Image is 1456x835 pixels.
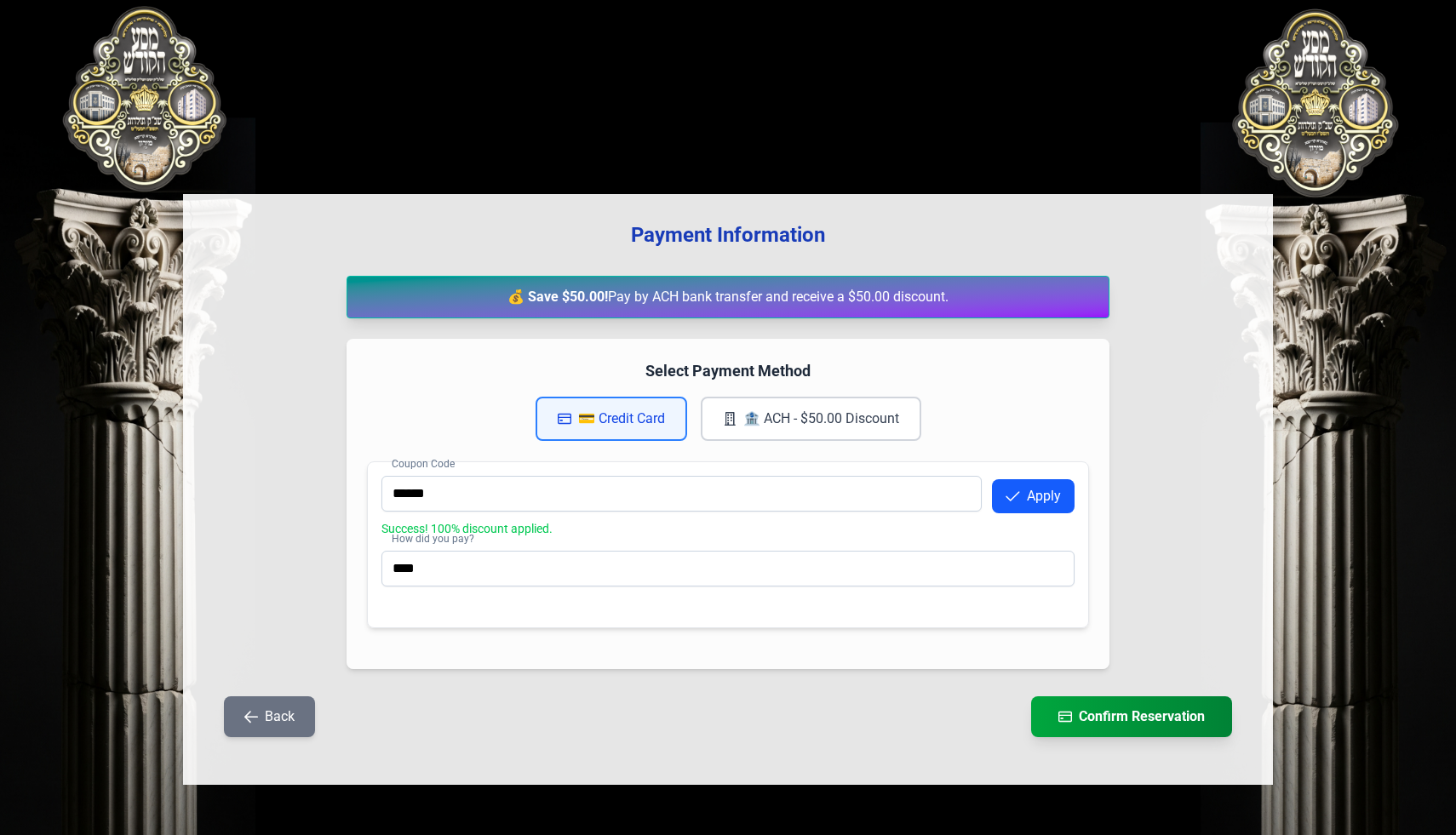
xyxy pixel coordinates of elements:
[381,520,1075,537] div: Success! 100% discount applied.
[347,276,1109,318] div: Pay by ACH bank transfer and receive a $50.00 discount.
[367,359,1089,383] h4: Select Payment Method
[536,397,687,441] button: 💳 Credit Card
[1031,696,1232,737] button: Confirm Reservation
[210,221,1246,249] h3: Payment Information
[701,397,921,441] button: 🏦 ACH - $50.00 Discount
[992,479,1075,513] button: Apply
[507,289,608,305] strong: 💰 Save $50.00!
[224,696,315,737] button: Back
